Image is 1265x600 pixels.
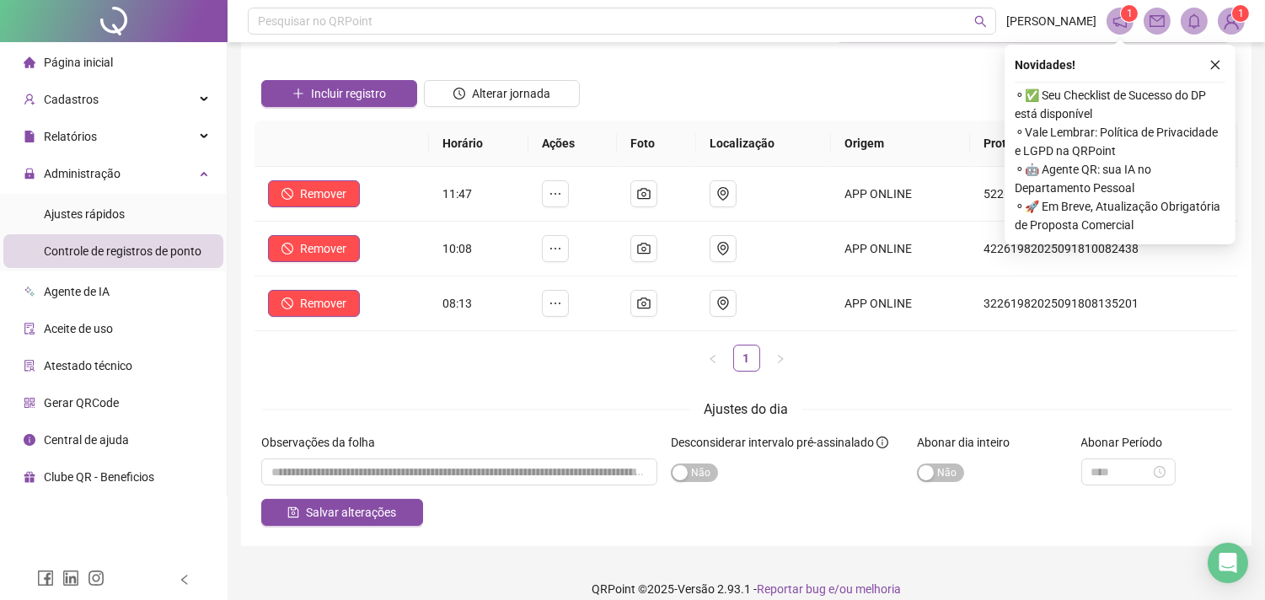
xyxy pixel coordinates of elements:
span: environment [716,297,730,310]
span: audit [24,323,35,335]
td: 32261982025091808135201 [970,276,1238,331]
span: info-circle [24,434,35,446]
span: Relatórios [44,130,97,143]
span: Atestado técnico [44,359,132,372]
th: Protocolo [970,121,1238,167]
span: stop [281,188,293,200]
span: close [1209,59,1221,71]
span: Remover [300,294,346,313]
span: Controle de registros de ponto [44,244,201,258]
button: Remover [268,180,360,207]
button: Salvar alterações [261,499,423,526]
span: camera [637,242,651,255]
span: 1 [1127,8,1133,19]
span: solution [24,360,35,372]
span: Alterar jornada [472,84,550,103]
button: left [700,345,726,372]
label: Abonar dia inteiro [917,433,1021,452]
button: Incluir registro [261,80,417,107]
td: 52261982025091811475508 [970,167,1238,222]
td: APP ONLINE [831,222,970,276]
span: Agente de IA [44,285,110,298]
span: camera [637,297,651,310]
span: Administração [44,167,121,180]
span: Ajustes do dia [705,401,789,417]
span: camera [637,187,651,201]
span: ⚬ 🤖 Agente QR: sua IA no Departamento Pessoal [1015,160,1225,197]
span: home [24,56,35,68]
sup: Atualize o seu contato no menu Meus Dados [1232,5,1249,22]
span: 1 [1238,8,1244,19]
td: APP ONLINE [831,276,970,331]
span: ellipsis [549,242,562,255]
button: Alterar jornada [424,80,580,107]
th: Localização [696,121,831,167]
span: 08:13 [442,297,472,310]
img: 85695 [1219,8,1244,34]
span: environment [716,242,730,255]
span: right [775,354,785,364]
span: info-circle [876,437,888,448]
span: plus [292,88,304,99]
span: gift [24,471,35,483]
span: Remover [300,185,346,203]
th: Horário [429,121,528,167]
th: Foto [617,121,696,167]
span: Reportar bug e/ou melhoria [757,582,901,596]
button: right [767,345,794,372]
sup: 1 [1121,5,1138,22]
span: Salvar alterações [306,503,396,522]
span: Central de ajuda [44,433,129,447]
span: stop [281,243,293,254]
span: Remover [300,239,346,258]
span: Clube QR - Beneficios [44,470,154,484]
span: facebook [37,570,54,587]
span: Ajustes rápidos [44,207,125,221]
span: notification [1112,13,1128,29]
button: Remover [268,235,360,262]
span: [PERSON_NAME] [1006,12,1096,30]
td: APP ONLINE [831,167,970,222]
span: environment [716,187,730,201]
span: Aceite de uso [44,322,113,335]
span: Versão [678,582,715,596]
a: Alterar jornada [424,88,580,102]
a: 1 [734,346,759,371]
span: ellipsis [549,187,562,201]
span: qrcode [24,397,35,409]
label: Abonar Período [1081,433,1174,452]
li: 1 [733,345,760,372]
span: Página inicial [44,56,113,69]
span: Gerar QRCode [44,396,119,410]
label: Observações da folha [261,433,386,452]
li: Próxima página [767,345,794,372]
span: save [287,506,299,518]
span: 10:08 [442,242,472,255]
span: mail [1150,13,1165,29]
span: ellipsis [549,297,562,310]
span: file [24,131,35,142]
div: Open Intercom Messenger [1208,543,1248,583]
li: Página anterior [700,345,726,372]
span: left [708,354,718,364]
th: Ações [528,121,616,167]
span: Cadastros [44,93,99,106]
button: Remover [268,290,360,317]
span: clock-circle [453,88,465,99]
span: lock [24,168,35,179]
span: user-add [24,94,35,105]
span: ⚬ Vale Lembrar: Política de Privacidade e LGPD na QRPoint [1015,123,1225,160]
span: ⚬ 🚀 Em Breve, Atualização Obrigatória de Proposta Comercial [1015,197,1225,234]
span: search [974,15,987,28]
span: bell [1187,13,1202,29]
span: Desconsiderar intervalo pré-assinalado [671,436,874,449]
span: instagram [88,570,105,587]
th: Origem [831,121,970,167]
span: left [179,574,190,586]
span: 11:47 [442,187,472,201]
span: Incluir registro [311,84,386,103]
td: 42261982025091810082438 [970,222,1238,276]
span: stop [281,297,293,309]
span: ⚬ ✅ Seu Checklist de Sucesso do DP está disponível [1015,86,1225,123]
span: Novidades ! [1015,56,1075,74]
